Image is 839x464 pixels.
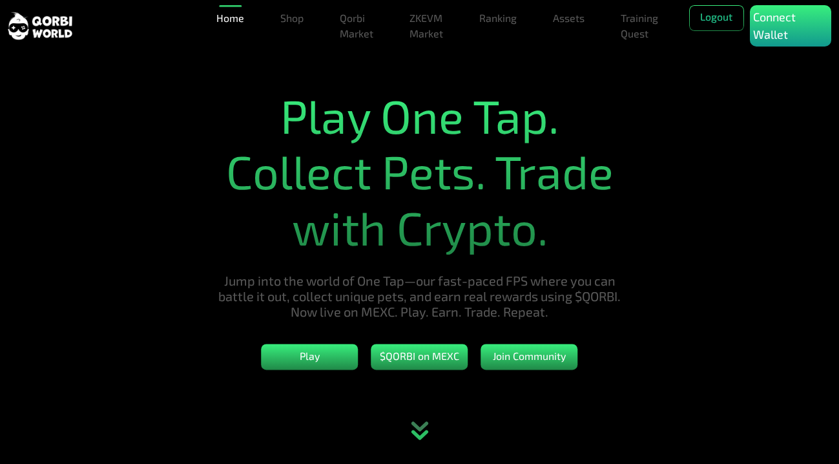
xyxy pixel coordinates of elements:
[211,5,249,31] a: Home
[8,11,72,41] img: sticky brand-logo
[474,5,522,31] a: Ranking
[753,8,828,43] p: Connect Wallet
[689,5,744,31] button: Logout
[262,344,358,370] button: Play
[391,406,448,464] div: animation
[371,344,468,370] button: $QORBI on MEXC
[218,273,622,320] h5: Jump into the world of One Tap—our fast-paced FPS where you can battle it out, collect unique pet...
[548,5,590,31] a: Assets
[616,5,663,47] a: Training Quest
[481,344,578,370] button: Join Community
[404,5,448,47] a: ZKEVM Market
[275,5,309,31] a: Shop
[335,5,378,47] a: Qorbi Market
[218,87,622,255] h1: Play One Tap. Collect Pets. Trade with Crypto.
